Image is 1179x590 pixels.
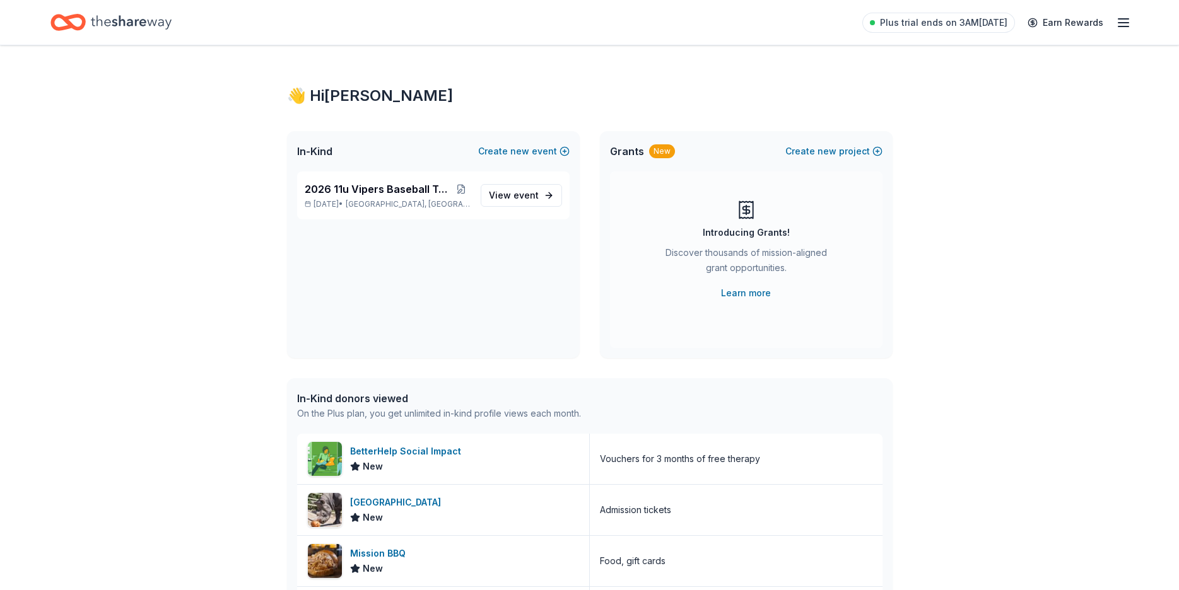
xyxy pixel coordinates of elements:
[350,444,466,459] div: BetterHelp Social Impact
[785,144,883,159] button: Createnewproject
[287,86,893,106] div: 👋 Hi [PERSON_NAME]
[862,13,1015,33] a: Plus trial ends on 3AM[DATE]
[1020,11,1111,34] a: Earn Rewards
[510,144,529,159] span: new
[489,188,539,203] span: View
[880,15,1007,30] span: Plus trial ends on 3AM[DATE]
[513,190,539,200] span: event
[308,442,342,476] img: Image for BetterHelp Social Impact
[350,495,446,510] div: [GEOGRAPHIC_DATA]
[703,225,790,240] div: Introducing Grants!
[363,561,383,576] span: New
[600,553,666,569] div: Food, gift cards
[818,144,836,159] span: new
[346,199,470,209] span: [GEOGRAPHIC_DATA], [GEOGRAPHIC_DATA]
[308,493,342,527] img: Image for Blank Park Zoo
[600,502,671,518] div: Admission tickets
[350,546,411,561] div: Mission BBQ
[308,544,342,578] img: Image for Mission BBQ
[297,144,332,159] span: In-Kind
[649,144,675,158] div: New
[610,144,644,159] span: Grants
[363,510,383,525] span: New
[478,144,570,159] button: Createnewevent
[297,406,581,421] div: On the Plus plan, you get unlimited in-kind profile views each month.
[297,391,581,406] div: In-Kind donors viewed
[721,286,771,301] a: Learn more
[660,245,832,281] div: Discover thousands of mission-aligned grant opportunities.
[481,184,562,207] a: View event
[600,451,760,466] div: Vouchers for 3 months of free therapy
[363,459,383,474] span: New
[305,199,471,209] p: [DATE] •
[50,8,172,37] a: Home
[305,182,453,197] span: 2026 11u Vipers Baseball Team Fundraiser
